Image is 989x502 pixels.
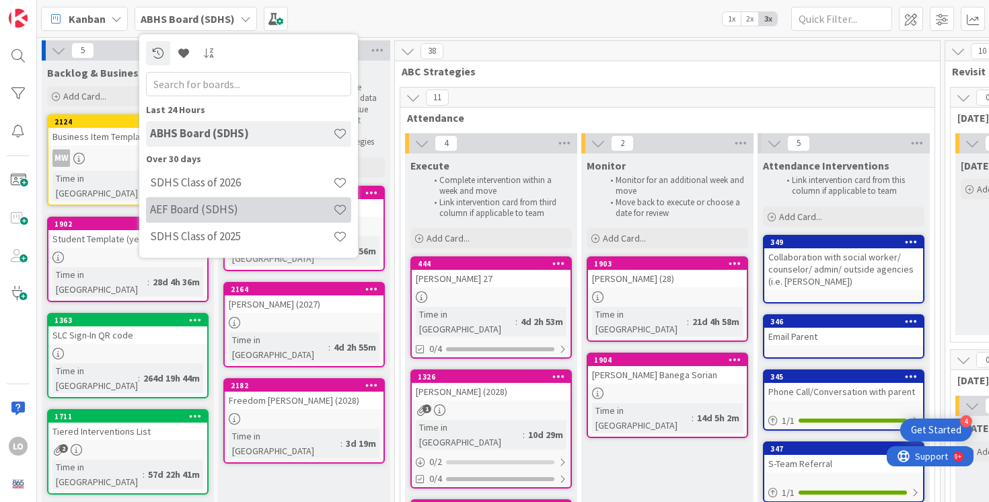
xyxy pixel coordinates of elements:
[588,354,747,384] div: 1904[PERSON_NAME] Banega Sorian
[787,135,810,151] span: 5
[412,454,571,470] div: 0/2
[48,326,207,344] div: SLC Sign-In QR code
[412,270,571,287] div: [PERSON_NAME] 27
[225,380,383,392] div: 2182
[402,65,923,78] span: ABC Strategies
[741,12,759,26] span: 2x
[149,275,203,289] div: 28d 4h 36m
[48,423,207,440] div: Tiered Interventions List
[225,392,383,409] div: Freedom [PERSON_NAME] (2028)
[146,103,351,117] div: Last 24 Hours
[48,149,207,167] div: MW
[429,472,442,486] span: 0/4
[52,171,147,201] div: Time in [GEOGRAPHIC_DATA]
[225,283,383,313] div: 2164[PERSON_NAME] (2027)
[231,381,383,390] div: 2182
[9,9,28,28] img: Visit kanbanzone.com
[592,307,687,336] div: Time in [GEOGRAPHIC_DATA]
[791,7,892,31] input: Quick Filter...
[69,11,106,27] span: Kanban
[427,232,470,244] span: Add Card...
[412,383,571,400] div: [PERSON_NAME] (2028)
[764,316,923,328] div: 346
[960,415,972,427] div: 4
[59,444,68,453] span: 2
[52,363,138,393] div: Time in [GEOGRAPHIC_DATA]
[416,420,523,450] div: Time in [GEOGRAPHIC_DATA]
[779,175,922,197] li: Link intervention card from this column if applicable to team
[782,414,795,428] span: 1 / 1
[229,332,328,362] div: Time in [GEOGRAPHIC_DATA]
[231,285,383,294] div: 2164
[48,410,207,423] div: 1711
[764,443,923,472] div: 347S-Team Referral
[48,314,207,326] div: 1363
[764,248,923,290] div: Collaboration with social worker/ counselor/ admin/ outside agencies (i.e. [PERSON_NAME])
[911,423,961,437] div: Get Started
[141,12,235,26] b: ABHS Board (SDHS)
[435,135,457,151] span: 4
[764,485,923,501] div: 1/1
[229,429,340,458] div: Time in [GEOGRAPHIC_DATA]
[764,443,923,455] div: 347
[225,295,383,313] div: [PERSON_NAME] (2027)
[412,258,571,270] div: 444
[759,12,777,26] span: 3x
[420,43,443,59] span: 38
[764,413,923,429] div: 1/1
[611,135,634,151] span: 2
[603,175,746,197] li: Monitor for an additional week and move
[694,410,743,425] div: 14d 5h 2m
[28,2,61,18] span: Support
[763,159,889,172] span: Attendance Interventions
[900,419,972,441] div: Open Get Started checklist, remaining modules: 4
[150,203,333,216] h4: AEF Board (SDHS)
[410,159,449,172] span: Execute
[603,197,746,219] li: Move back to execute or choose a date for review
[54,316,207,325] div: 1363
[328,340,330,355] span: :
[71,42,94,59] span: 5
[330,340,379,355] div: 4d 2h 55m
[692,410,694,425] span: :
[150,127,333,140] h4: ABHS Board (SDHS)
[48,410,207,440] div: 1711Tiered Interventions List
[427,175,570,197] li: Complete intervention within a week and move
[427,197,570,219] li: Link intervention card from third column if applicable to team
[588,270,747,287] div: [PERSON_NAME] (28)
[52,460,143,489] div: Time in [GEOGRAPHIC_DATA]
[418,372,571,382] div: 1326
[48,314,207,344] div: 1363SLC Sign-In QR code
[63,90,106,102] span: Add Card...
[150,229,333,243] h4: SDHS Class of 2025
[770,317,923,326] div: 346
[764,236,923,248] div: 349
[138,371,140,386] span: :
[426,89,449,106] span: 11
[782,486,795,500] span: 1 / 1
[48,230,207,248] div: Student Template (year)
[47,66,175,79] span: Backlog & Business Items
[54,412,207,421] div: 1711
[429,455,442,469] span: 0 / 2
[523,427,525,442] span: :
[764,371,923,383] div: 345
[764,316,923,345] div: 346Email Parent
[764,371,923,400] div: 345Phone Call/Conversation with parent
[407,111,918,124] span: Attendance
[52,267,147,297] div: Time in [GEOGRAPHIC_DATA]
[54,117,207,127] div: 2124
[146,152,351,166] div: Over 30 days
[770,444,923,454] div: 347
[689,314,743,329] div: 21d 4h 58m
[517,314,566,329] div: 4d 2h 53m
[48,116,207,128] div: 2124
[48,116,207,145] div: 2124Business Item Template
[423,404,431,413] span: 1
[9,474,28,493] img: avatar
[340,436,342,451] span: :
[54,219,207,229] div: 1902
[418,259,571,268] div: 444
[594,355,747,365] div: 1904
[723,12,741,26] span: 1x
